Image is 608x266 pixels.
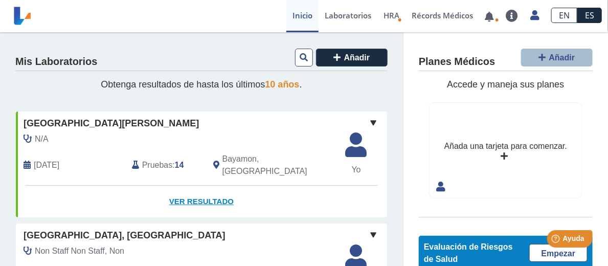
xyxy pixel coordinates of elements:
span: HRA [384,10,399,20]
span: Pruebas [142,159,172,171]
b: 14 [175,161,184,169]
span: 2025-09-25 [34,159,59,171]
span: Bayamon, PR [222,153,333,178]
span: 10 años [265,79,300,90]
span: Accede y maneja sus planes [447,79,564,90]
span: [GEOGRAPHIC_DATA], [GEOGRAPHIC_DATA] [24,229,226,242]
a: EN [551,8,577,23]
iframe: Help widget launcher [517,226,597,255]
span: Añadir [344,53,370,62]
span: [GEOGRAPHIC_DATA][PERSON_NAME] [24,117,199,130]
div: Añada una tarjeta para comenzar. [444,140,567,152]
a: Ver Resultado [16,186,387,218]
span: Evaluación de Riesgos de Salud [424,242,513,263]
h4: Planes Médicos [419,56,495,68]
span: N/A [35,133,49,145]
button: Añadir [316,49,388,66]
div: : [124,153,206,178]
a: ES [577,8,602,23]
button: Añadir [521,49,593,66]
span: Obtenga resultados de hasta los últimos . [101,79,302,90]
span: Yo [340,164,373,176]
span: Añadir [549,53,575,62]
h4: Mis Laboratorios [15,56,97,68]
span: Non Staff Non Staff, Non [35,245,124,257]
